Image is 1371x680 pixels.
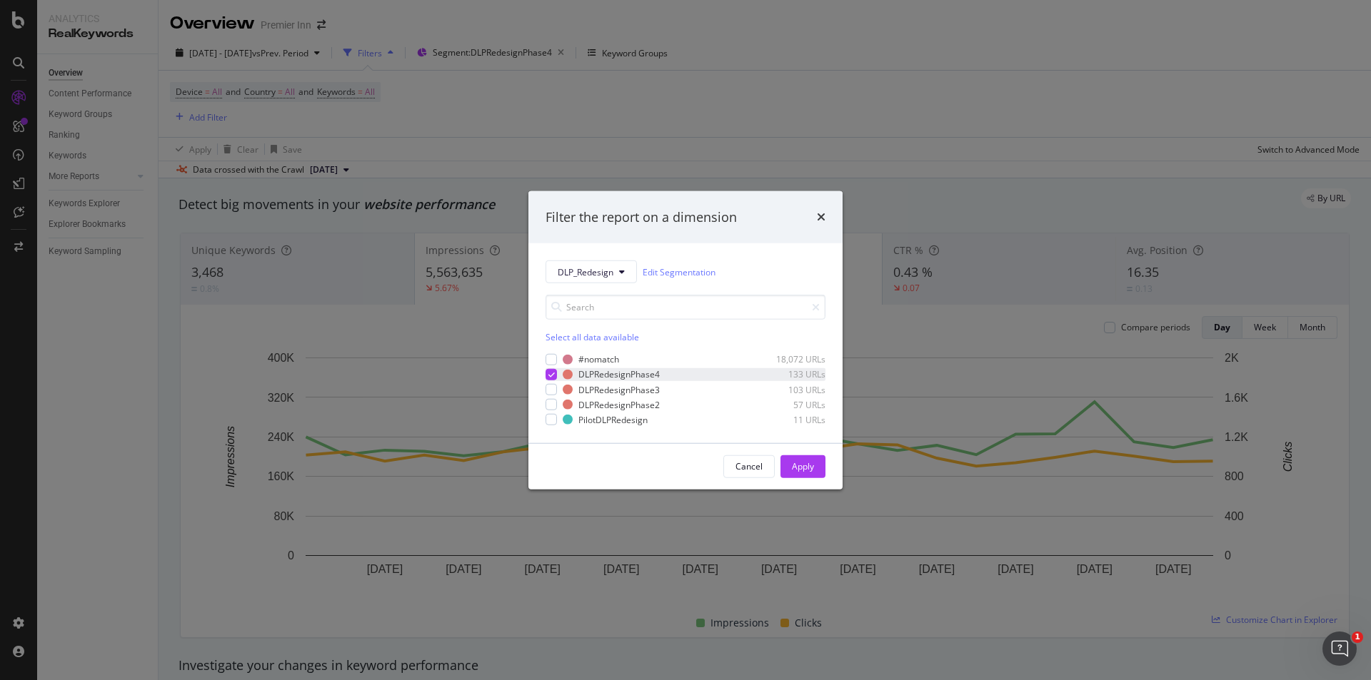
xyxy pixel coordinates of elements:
[1322,631,1357,666] iframe: Intercom live chat
[643,264,715,279] a: Edit Segmentation
[578,368,660,380] div: DLPRedesignPhase4
[546,331,825,343] div: Select all data available
[755,398,825,410] div: 57 URLs
[755,383,825,395] div: 103 URLs
[578,353,619,365] div: #nomatch
[817,208,825,226] div: times
[780,455,825,478] button: Apply
[558,265,613,278] span: DLP_Redesign
[578,414,648,426] div: PilotDLPRedesign
[528,191,843,489] div: modal
[755,368,825,380] div: 133 URLs
[723,455,775,478] button: Cancel
[546,208,737,226] div: Filter the report on a dimension
[792,460,814,472] div: Apply
[578,383,660,395] div: DLPRedesignPhase3
[546,260,637,283] button: DLP_Redesign
[755,353,825,365] div: 18,072 URLs
[1352,631,1363,643] span: 1
[578,398,660,410] div: DLPRedesignPhase2
[755,414,825,426] div: 11 URLs
[546,295,825,320] input: Search
[735,460,763,472] div: Cancel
